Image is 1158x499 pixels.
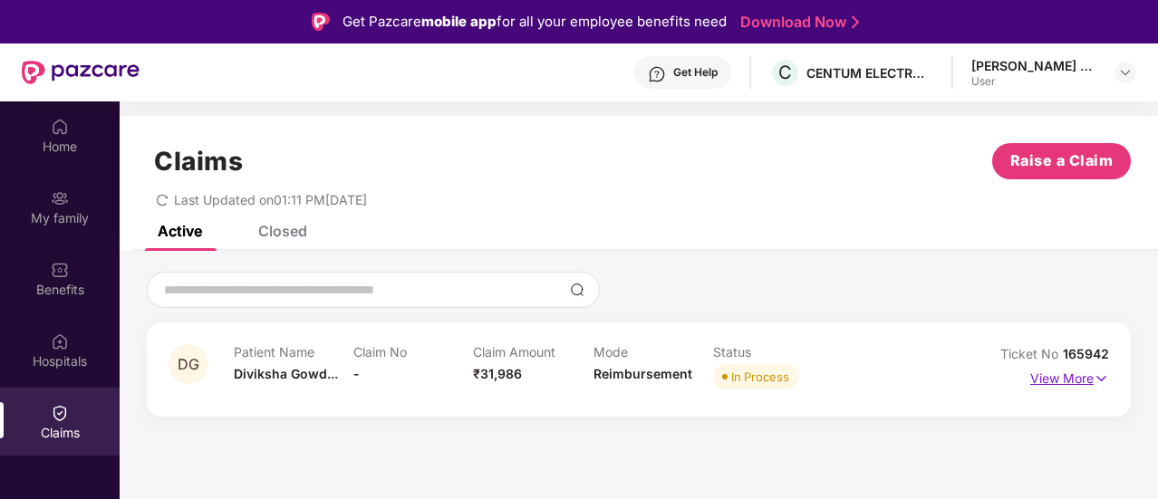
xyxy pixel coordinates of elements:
div: Get Help [673,65,718,80]
span: Last Updated on 01:11 PM[DATE] [174,192,367,207]
img: Logo [312,13,330,31]
div: Active [158,222,202,240]
img: svg+xml;base64,PHN2ZyBpZD0iQmVuZWZpdHMiIHhtbG5zPSJodHRwOi8vd3d3LnczLm9yZy8yMDAwL3N2ZyIgd2lkdGg9Ij... [51,261,69,279]
p: Status [713,344,833,360]
span: 165942 [1063,346,1109,361]
span: ₹31,986 [473,366,522,381]
div: Get Pazcare for all your employee benefits need [343,11,727,33]
div: Closed [258,222,307,240]
a: Download Now [740,13,854,32]
img: New Pazcare Logo [22,61,140,84]
p: Mode [593,344,713,360]
h1: Claims [154,146,243,177]
span: - [353,366,360,381]
p: Patient Name [234,344,353,360]
div: In Process [731,368,789,386]
span: Raise a Claim [1010,149,1114,172]
span: C [778,62,792,83]
img: svg+xml;base64,PHN2ZyB3aWR0aD0iMjAiIGhlaWdodD0iMjAiIHZpZXdCb3g9IjAgMCAyMCAyMCIgZmlsbD0ibm9uZSIgeG... [51,189,69,207]
span: Reimbursement [593,366,692,381]
img: svg+xml;base64,PHN2ZyB4bWxucz0iaHR0cDovL3d3dy53My5vcmcvMjAwMC9zdmciIHdpZHRoPSIxNyIgaGVpZ2h0PSIxNy... [1094,369,1109,389]
button: Raise a Claim [992,143,1131,179]
span: redo [156,192,169,207]
strong: mobile app [421,13,497,30]
span: Diviksha Gowd... [234,366,338,381]
p: Claim Amount [473,344,593,360]
span: DG [178,357,199,372]
p: View More [1030,364,1109,389]
img: svg+xml;base64,PHN2ZyBpZD0iQ2xhaW0iIHhtbG5zPSJodHRwOi8vd3d3LnczLm9yZy8yMDAwL3N2ZyIgd2lkdGg9IjIwIi... [51,404,69,422]
div: CENTUM ELECTRONICS LIMITED [806,64,933,82]
span: Ticket No [1000,346,1063,361]
img: svg+xml;base64,PHN2ZyBpZD0iSG9tZSIgeG1sbnM9Imh0dHA6Ly93d3cudzMub3JnLzIwMDAvc3ZnIiB3aWR0aD0iMjAiIG... [51,118,69,136]
div: User [971,74,1098,89]
p: Claim No [353,344,473,360]
img: svg+xml;base64,PHN2ZyBpZD0iU2VhcmNoLTMyeDMyIiB4bWxucz0iaHR0cDovL3d3dy53My5vcmcvMjAwMC9zdmciIHdpZH... [570,283,584,297]
img: svg+xml;base64,PHN2ZyBpZD0iSGVscC0zMngzMiIgeG1sbnM9Imh0dHA6Ly93d3cudzMub3JnLzIwMDAvc3ZnIiB3aWR0aD... [648,65,666,83]
div: [PERSON_NAME] C R [971,57,1098,74]
img: Stroke [852,13,859,32]
img: svg+xml;base64,PHN2ZyBpZD0iSG9zcGl0YWxzIiB4bWxucz0iaHR0cDovL3d3dy53My5vcmcvMjAwMC9zdmciIHdpZHRoPS... [51,332,69,350]
img: svg+xml;base64,PHN2ZyBpZD0iRHJvcGRvd24tMzJ4MzIiIHhtbG5zPSJodHRwOi8vd3d3LnczLm9yZy8yMDAwL3N2ZyIgd2... [1118,65,1133,80]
